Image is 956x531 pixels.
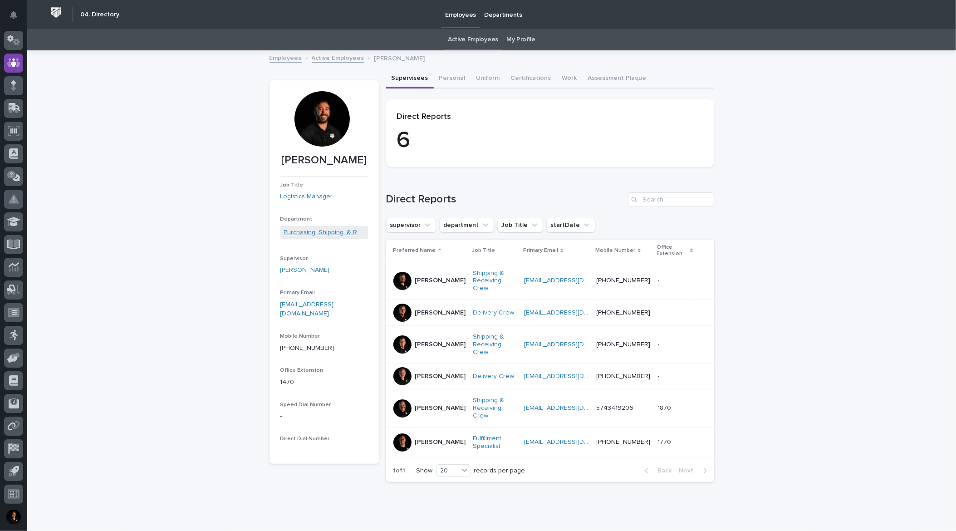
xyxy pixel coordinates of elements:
[506,29,535,50] a: My Profile
[48,4,64,21] img: Workspace Logo
[652,467,672,474] span: Back
[472,246,495,256] p: Job Title
[415,277,466,285] p: [PERSON_NAME]
[280,154,368,167] p: [PERSON_NAME]
[280,216,313,222] span: Department
[415,309,466,317] p: [PERSON_NAME]
[437,466,459,476] div: 20
[386,325,714,363] tr: [PERSON_NAME]Shipping & Receiving Crew [EMAIL_ADDRESS][DOMAIN_NAME] [PHONE_NUMBER]--
[658,403,673,412] p: 1870
[524,310,627,316] a: [EMAIL_ADDRESS][DOMAIN_NAME]
[374,53,425,63] p: [PERSON_NAME]
[547,218,595,232] button: startDate
[597,439,651,445] a: [PHONE_NUMBER]
[596,246,636,256] p: Mobile Number
[280,334,320,339] span: Mobile Number
[284,228,364,237] a: Purchasing, Shipping, & Receiving
[498,218,543,232] button: Job Title
[280,192,333,202] a: Logistics Manager
[658,275,662,285] p: -
[280,290,315,295] span: Primary Email
[397,127,703,154] p: 6
[637,467,676,475] button: Back
[397,112,703,122] p: Direct Reports
[80,11,119,19] h2: 04. Directory
[386,427,714,457] tr: [PERSON_NAME]Fulfillment Specialist [EMAIL_ADDRESS][DOMAIN_NAME] [PHONE_NUMBER]17701770
[473,333,517,356] a: Shipping & Receiving Crew
[280,436,330,442] span: Direct Dial Number
[386,69,434,88] button: Supervisees
[473,397,517,419] a: Shipping & Receiving Crew
[280,301,334,317] a: [EMAIL_ADDRESS][DOMAIN_NAME]
[280,378,368,387] p: 1470
[471,69,505,88] button: Uniform
[557,69,583,88] button: Work
[417,467,433,475] p: Show
[280,402,331,408] span: Speed Dial Number
[386,300,714,325] tr: [PERSON_NAME]Delivery Crew [EMAIL_ADDRESS][DOMAIN_NAME] [PHONE_NUMBER]--
[658,371,662,380] p: -
[280,412,368,421] p: -
[415,373,466,380] p: [PERSON_NAME]
[386,193,624,206] h1: Direct Reports
[386,262,714,300] tr: [PERSON_NAME]Shipping & Receiving Crew [EMAIL_ADDRESS][DOMAIN_NAME] [PHONE_NUMBER]--
[597,373,651,379] a: [PHONE_NUMBER]
[583,69,652,88] button: Assessment Plaque
[11,11,23,25] div: Notifications
[386,389,714,427] tr: [PERSON_NAME]Shipping & Receiving Crew [EMAIL_ADDRESS][DOMAIN_NAME] 574341920618701870
[280,182,304,188] span: Job Title
[280,345,334,351] a: [PHONE_NUMBER]
[386,218,436,232] button: supervisor
[4,5,23,25] button: Notifications
[524,405,627,411] a: [EMAIL_ADDRESS][DOMAIN_NAME]
[440,218,494,232] button: department
[657,242,688,259] p: Office Extension
[524,277,627,284] a: [EMAIL_ADDRESS][DOMAIN_NAME]
[524,341,627,348] a: [EMAIL_ADDRESS][DOMAIN_NAME]
[415,438,466,446] p: [PERSON_NAME]
[280,256,308,261] span: Supervisor
[473,373,515,380] a: Delivery Crew
[597,277,651,284] a: [PHONE_NUMBER]
[448,29,498,50] a: Active Employees
[658,339,662,349] p: -
[4,507,23,526] button: users-avatar
[524,439,627,445] a: [EMAIL_ADDRESS][DOMAIN_NAME]
[415,404,466,412] p: [PERSON_NAME]
[280,368,324,373] span: Office Extension
[473,309,515,317] a: Delivery Crew
[474,467,525,475] p: records per page
[473,435,517,450] a: Fulfillment Specialist
[415,341,466,349] p: [PERSON_NAME]
[679,467,699,474] span: Next
[523,246,558,256] p: Primary Email
[597,310,651,316] a: [PHONE_NUMBER]
[505,69,557,88] button: Certifications
[393,246,436,256] p: Preferred Name
[280,265,330,275] a: [PERSON_NAME]
[312,52,364,63] a: Active Employees
[386,460,413,482] p: 1 of 1
[658,307,662,317] p: -
[676,467,714,475] button: Next
[597,341,651,348] a: [PHONE_NUMBER]
[386,364,714,389] tr: [PERSON_NAME]Delivery Crew [EMAIL_ADDRESS][DOMAIN_NAME] [PHONE_NUMBER]--
[658,437,673,446] p: 1770
[524,373,627,379] a: [EMAIL_ADDRESS][DOMAIN_NAME]
[434,69,471,88] button: Personal
[597,405,634,411] a: 5743419206
[473,270,517,292] a: Shipping & Receiving Crew
[628,192,714,207] input: Search
[270,52,302,63] a: Employees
